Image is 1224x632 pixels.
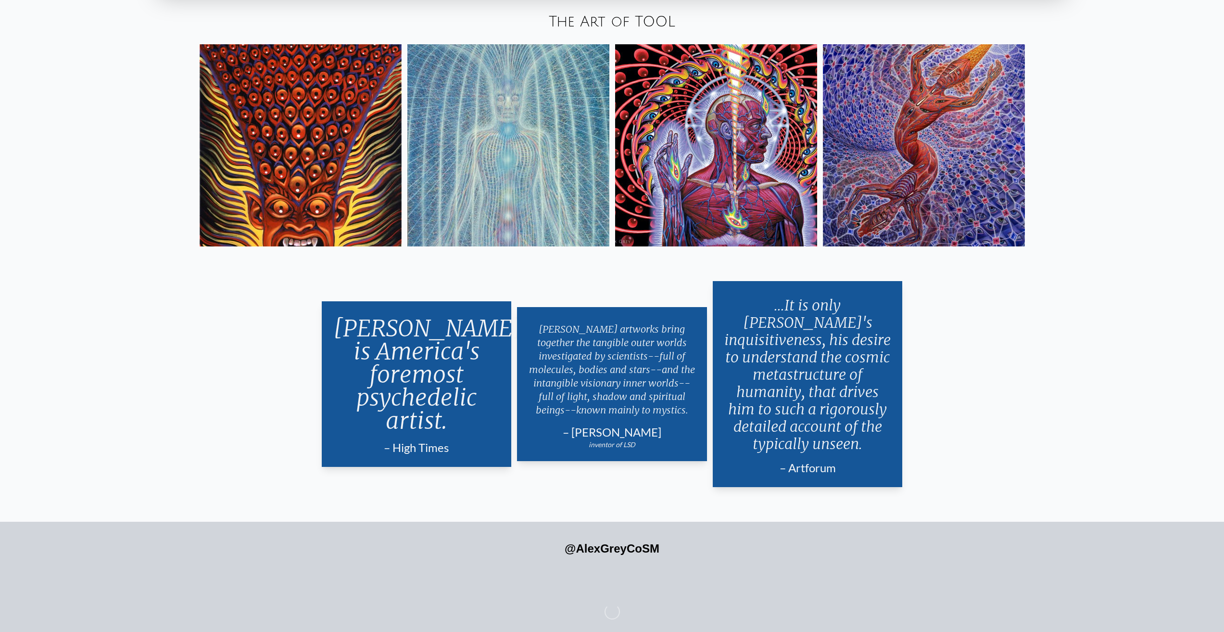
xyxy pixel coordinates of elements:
[549,14,675,30] a: The Art of TOOL
[529,319,695,421] p: [PERSON_NAME] artworks bring together the tangible outer worlds investigated by scientists--full ...
[724,293,891,456] p: ...It is only [PERSON_NAME]'s inquisitiveness, his desire to understand the cosmic metastructure ...
[565,542,659,555] a: @AlexGreyCoSM
[333,313,500,436] p: [PERSON_NAME] is America's foremost psychedelic artist.
[333,440,500,455] div: – High Times
[589,440,635,449] em: inventor of LSD
[724,460,891,476] div: – Artforum
[529,425,695,440] div: – [PERSON_NAME]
